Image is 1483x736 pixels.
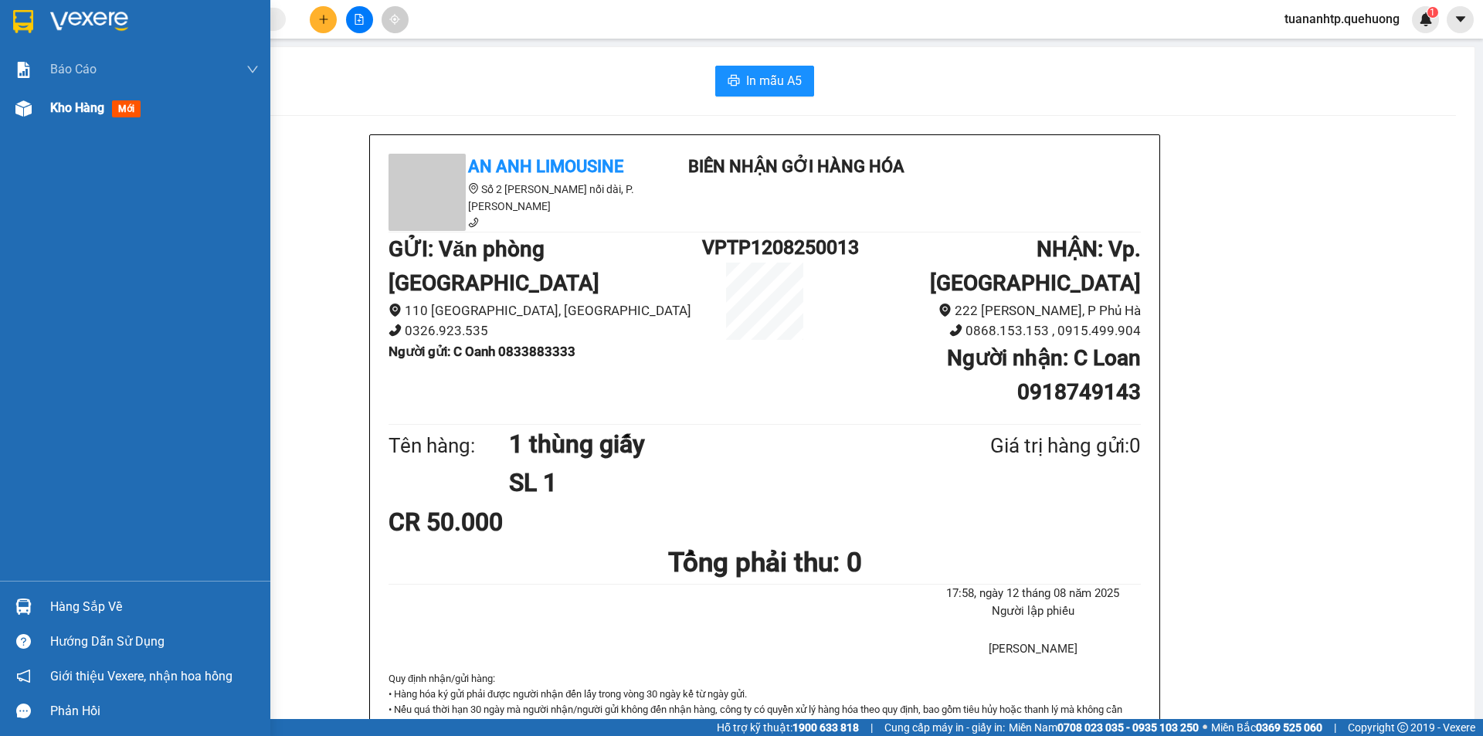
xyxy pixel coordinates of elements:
button: plus [310,6,337,33]
b: Biên nhận gởi hàng hóa [100,22,148,148]
span: Kho hàng [50,100,104,115]
span: copyright [1397,722,1408,733]
p: • Nếu quá thời hạn 30 ngày mà người nhận/người gửi không đến nhận hàng, công ty có quyền xử lý hà... [389,702,1141,734]
button: caret-down [1447,6,1474,33]
span: environment [468,183,479,194]
li: 17:58, ngày 12 tháng 08 năm 2025 [925,585,1141,603]
span: file-add [354,14,365,25]
span: Hỗ trợ kỹ thuật: [717,719,859,736]
h1: VPTP1208250013 [702,232,827,263]
span: down [246,63,259,76]
span: Cung cấp máy in - giấy in: [884,719,1005,736]
h1: 1 thùng giấy [509,425,915,463]
span: Giới thiệu Vexere, nhận hoa hồng [50,666,232,686]
button: aim [382,6,409,33]
span: environment [938,304,952,317]
span: tuananhtp.quehuong [1272,9,1412,29]
span: caret-down [1454,12,1468,26]
span: 1 [1430,7,1435,18]
span: mới [112,100,141,117]
h1: Tổng phải thu: 0 [389,541,1141,584]
span: Miền Bắc [1211,719,1322,736]
div: Giá trị hàng gửi: 0 [915,430,1141,462]
div: Phản hồi [50,700,259,723]
span: aim [389,14,400,25]
strong: 0708 023 035 - 0935 103 250 [1057,721,1199,734]
li: 0326.923.535 [389,321,702,341]
span: | [870,719,873,736]
span: message [16,704,31,718]
sup: 1 [1427,7,1438,18]
li: Số 2 [PERSON_NAME] nối dài, P. [PERSON_NAME] [389,181,667,215]
b: Biên nhận gởi hàng hóa [688,157,904,176]
li: Người lập phiếu [925,602,1141,621]
div: Hàng sắp về [50,595,259,619]
b: An Anh Limousine [19,100,85,172]
img: icon-new-feature [1419,12,1433,26]
img: logo-vxr [13,10,33,33]
li: [PERSON_NAME] [925,640,1141,659]
li: 0868.153.153 , 0915.499.904 [827,321,1141,341]
span: phone [949,324,962,337]
strong: 1900 633 818 [792,721,859,734]
span: Báo cáo [50,59,97,79]
li: 222 [PERSON_NAME], P Phủ Hà [827,300,1141,321]
b: Người nhận : C Loan 0918749143 [947,345,1141,405]
span: environment [389,304,402,317]
b: An Anh Limousine [468,157,623,176]
span: notification [16,669,31,683]
span: ⚪️ [1203,724,1207,731]
span: Miền Nam [1009,719,1199,736]
b: Người gửi : C Oanh 0833883333 [389,344,575,359]
b: NHẬN : Vp. [GEOGRAPHIC_DATA] [930,236,1141,296]
img: warehouse-icon [15,100,32,117]
div: Hướng dẫn sử dụng [50,630,259,653]
li: 110 [GEOGRAPHIC_DATA], [GEOGRAPHIC_DATA] [389,300,702,321]
span: | [1334,719,1336,736]
div: CR 50.000 [389,503,636,541]
b: GỬI : Văn phòng [GEOGRAPHIC_DATA] [389,236,599,296]
span: question-circle [16,634,31,649]
h1: SL 1 [509,463,915,502]
img: solution-icon [15,62,32,78]
div: Tên hàng: [389,430,509,462]
span: phone [468,217,479,228]
button: printerIn mẫu A5 [715,66,814,97]
p: • Hàng hóa ký gửi phải được người nhận đến lấy trong vòng 30 ngày kể từ ngày gửi. [389,687,1141,702]
span: phone [389,324,402,337]
span: plus [318,14,329,25]
button: file-add [346,6,373,33]
img: warehouse-icon [15,599,32,615]
strong: 0369 525 060 [1256,721,1322,734]
span: In mẫu A5 [746,71,802,90]
span: printer [728,74,740,89]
